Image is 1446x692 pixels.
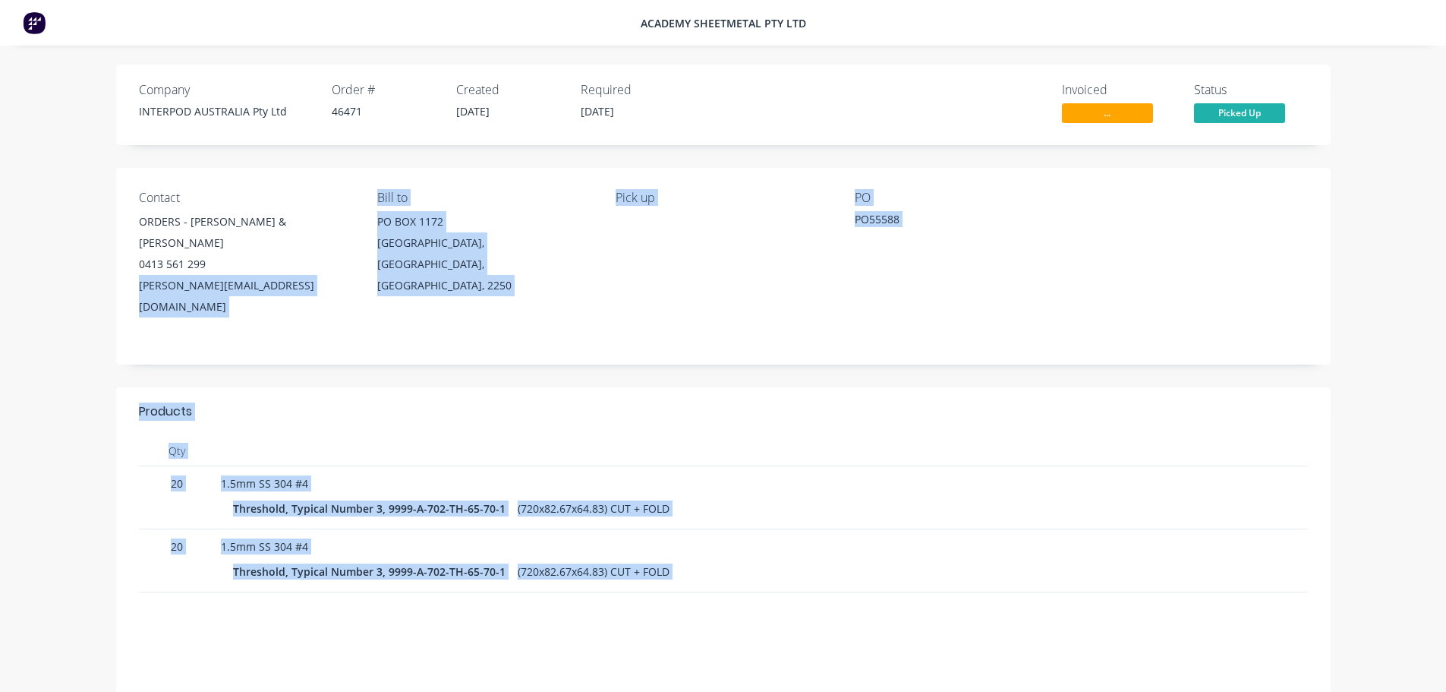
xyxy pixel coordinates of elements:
div: (720x82.67x64.83) CUT + FOLD [512,498,676,520]
div: Invoiced [1062,83,1176,97]
div: Company [139,83,313,97]
div: Threshold, Typical Number 3, 9999-A-702-TH-65-70-1 [233,498,512,520]
span: 20 [145,539,209,555]
span: 1.5mm SS 304 #4 [221,476,308,491]
span: 1.5mm SS 304 #4 [221,539,308,554]
img: Factory [23,11,46,34]
div: PO [855,191,1069,205]
div: Qty [139,436,215,466]
div: PO BOX 1172 [377,211,591,232]
div: INTERPOD AUSTRALIA Pty Ltd [139,103,313,119]
div: Order # [332,83,438,97]
div: Threshold, Typical Number 3, 9999-A-702-TH-65-70-1 [233,561,512,583]
div: PO55588 [855,211,1044,232]
div: ORDERS - [PERSON_NAME] & [PERSON_NAME]0413 561 299[PERSON_NAME][EMAIL_ADDRESS][DOMAIN_NAME] [139,211,353,318]
div: Created [456,83,562,97]
span: 20 [145,476,209,491]
span: Picked Up [1194,103,1285,122]
div: 0413 561 299 [139,254,353,275]
div: (720x82.67x64.83) CUT + FOLD [512,561,676,583]
span: [DATE] [581,104,614,118]
div: Products [139,403,192,421]
div: Contact [139,191,353,205]
span: [DATE] [456,104,490,118]
div: ORDERS - [PERSON_NAME] & [PERSON_NAME] [139,211,353,254]
span: Academy Sheetmetal Pty Ltd [641,16,806,30]
div: PO BOX 1172[GEOGRAPHIC_DATA], [GEOGRAPHIC_DATA], [GEOGRAPHIC_DATA], 2250 [377,211,591,296]
div: Status [1194,83,1308,97]
div: Bill to [377,191,591,205]
div: [GEOGRAPHIC_DATA], [GEOGRAPHIC_DATA], [GEOGRAPHIC_DATA], 2250 [377,232,591,296]
div: Required [581,83,687,97]
span: ... [1062,103,1153,122]
div: Pick up [616,191,830,205]
div: 46471 [332,103,438,119]
div: [PERSON_NAME][EMAIL_ADDRESS][DOMAIN_NAME] [139,275,353,318]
